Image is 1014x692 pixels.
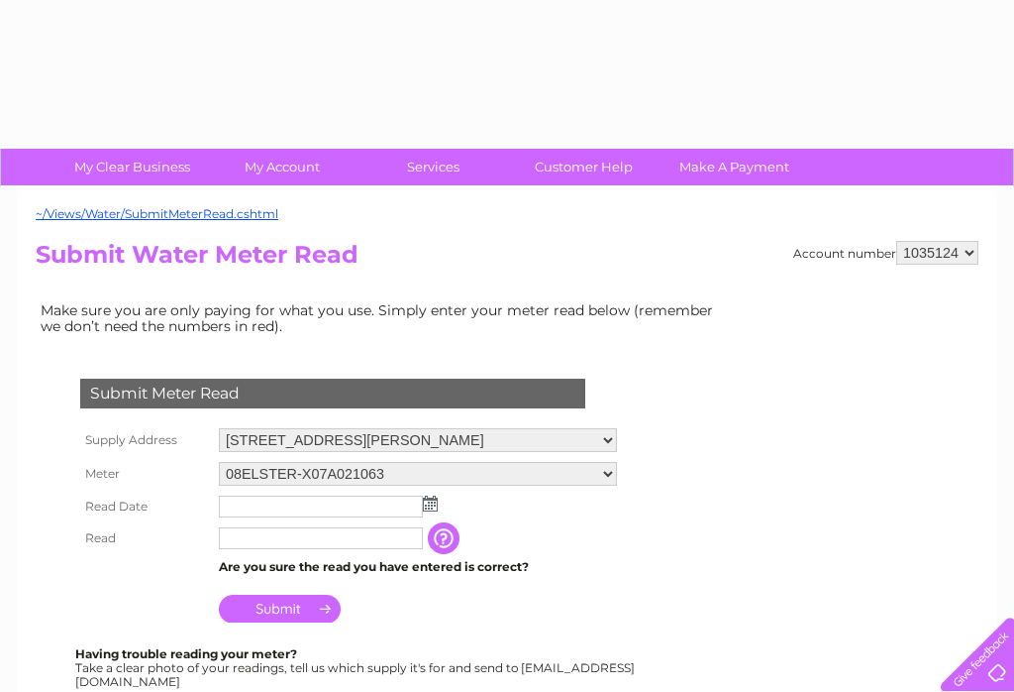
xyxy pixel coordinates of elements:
[80,379,585,408] div: Submit Meter Read
[214,554,622,580] td: Are you sure the read you have entered is correct?
[201,149,364,185] a: My Account
[51,149,214,185] a: My Clear Business
[502,149,665,185] a: Customer Help
[219,595,341,623] input: Submit
[423,496,438,512] img: ...
[36,206,278,221] a: ~/Views/Water/SubmitMeterRead.cshtml
[428,522,463,554] input: Information
[36,241,978,279] h2: Submit Water Meter Read
[653,149,816,185] a: Make A Payment
[75,423,214,457] th: Supply Address
[75,491,214,522] th: Read Date
[793,241,978,265] div: Account number
[36,297,729,339] td: Make sure you are only paying for what you use. Simply enter your meter read below (remember we d...
[75,646,297,661] b: Having trouble reading your meter?
[75,647,638,688] div: Take a clear photo of your readings, tell us which supply it's for and send to [EMAIL_ADDRESS][DO...
[75,457,214,491] th: Meter
[352,149,515,185] a: Services
[75,522,214,554] th: Read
